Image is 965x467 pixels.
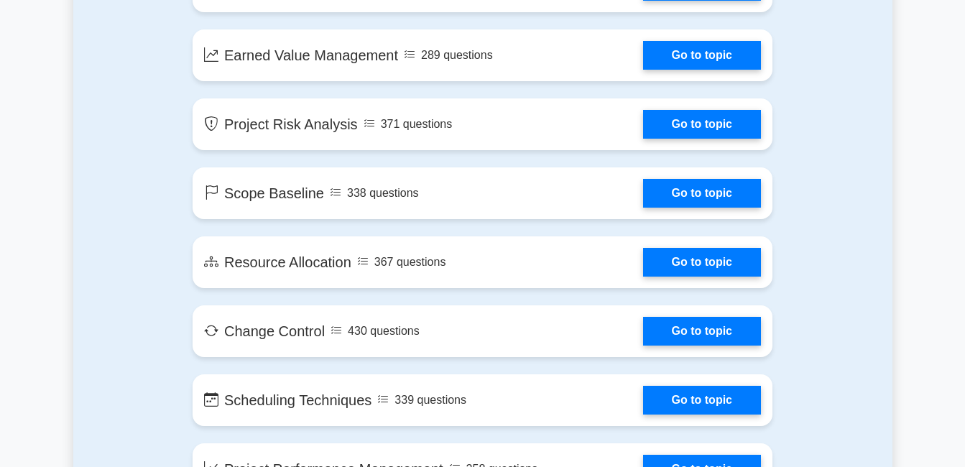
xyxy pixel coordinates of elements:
[643,179,761,208] a: Go to topic
[643,386,761,415] a: Go to topic
[643,110,761,139] a: Go to topic
[643,41,761,70] a: Go to topic
[643,248,761,277] a: Go to topic
[643,317,761,346] a: Go to topic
